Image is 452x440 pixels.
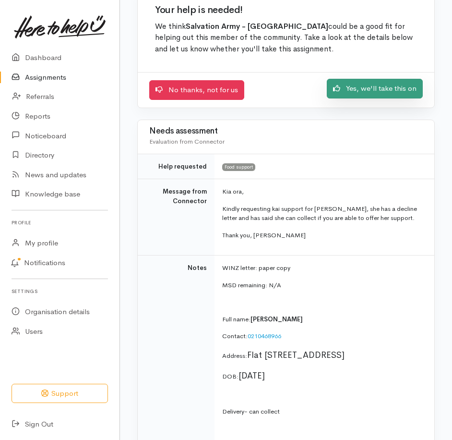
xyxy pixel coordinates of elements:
[222,263,423,273] p: WINZ letter: paper copy
[12,216,108,229] h6: Profile
[155,21,417,55] p: We think could be a good fit for helping out this member of the community. Take a look at the det...
[222,204,423,223] p: Kindly requesting kai support for [PERSON_NAME], she has a decline letter and has said she can co...
[247,350,345,360] span: Flat [STREET_ADDRESS]
[222,331,423,341] p: Contact:
[149,80,244,100] a: No thanks, not for us
[149,137,225,146] span: Evaluation from Connector
[222,163,255,171] span: Food support
[222,281,423,290] p: MSD remaining: N/A
[327,79,423,98] a: Yes, we'll take this on
[149,127,423,136] h3: Needs assessment
[138,179,214,256] td: Message from Connector
[138,154,214,179] td: Help requested
[248,332,281,340] a: 0210468966
[222,315,423,324] p: Full name:
[155,5,417,15] h2: Your help is needed!
[186,22,328,31] b: Salvation Army - [GEOGRAPHIC_DATA]
[222,407,423,416] p: Delivery- can collect
[250,315,303,323] span: [PERSON_NAME]
[12,384,108,403] button: Support
[12,285,108,298] h6: Settings
[222,187,423,196] p: Kia ora,
[222,349,423,362] p: Address:
[222,369,423,382] p: DOB:
[238,370,265,381] span: [DATE]
[222,231,423,240] p: Thank you, [PERSON_NAME]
